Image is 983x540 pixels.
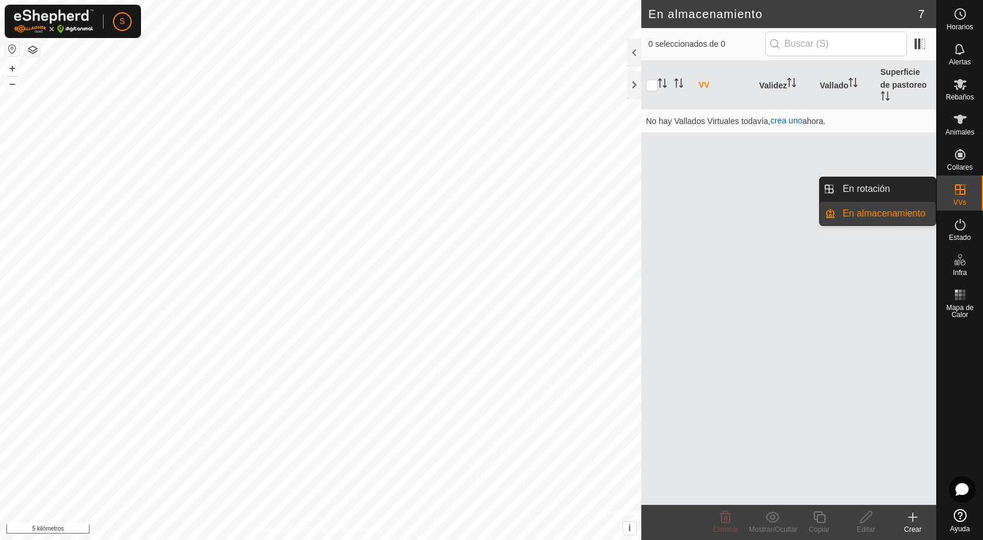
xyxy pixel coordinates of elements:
[820,177,936,201] li: En rotación
[836,202,936,225] a: En almacenamiento
[881,93,890,102] p-sorticon: Activar para ordenar
[843,208,925,218] font: En almacenamiento
[904,525,922,534] font: Crear
[623,522,636,535] button: i
[699,80,710,90] font: VV
[953,198,966,207] font: VVs
[648,8,762,20] font: En almacenamiento
[857,525,875,534] font: Editar
[843,184,890,194] font: En rotación
[946,93,974,101] font: Rebaños
[119,16,125,26] font: S
[765,32,907,56] input: Buscar (S)
[771,116,802,125] a: crea uno
[5,42,19,56] button: Restablecer mapa
[946,128,974,136] font: Animales
[836,177,936,201] a: En rotación
[9,62,16,74] font: +
[646,116,771,126] font: No hay Vallados Virtuales todavía,
[947,23,973,31] font: Horarios
[802,116,826,126] font: ahora.
[260,526,328,534] font: Política de Privacidad
[949,58,971,66] font: Alertas
[918,8,924,20] font: 7
[9,77,15,90] font: –
[260,525,328,535] a: Política de Privacidad
[658,80,667,90] p-sorticon: Activar para ordenar
[949,233,971,242] font: Estado
[14,9,94,33] img: Logotipo de Gallagher
[26,43,40,57] button: Capas del Mapa
[5,61,19,75] button: +
[342,526,381,534] font: Contáctanos
[787,80,796,89] p-sorticon: Activar para ordenar
[674,80,683,90] p-sorticon: Activar para ordenar
[881,67,927,90] font: Superficie de pastoreo
[342,525,381,535] a: Contáctanos
[648,39,726,49] font: 0 seleccionados de 0
[759,81,787,90] font: Validez
[950,525,970,533] font: Ayuda
[820,202,936,225] li: En almacenamiento
[848,80,858,89] p-sorticon: Activar para ordenar
[5,77,19,91] button: –
[953,269,967,277] font: Infra
[946,304,974,319] font: Mapa de Calor
[809,525,829,534] font: Copiar
[749,525,798,534] font: Mostrar/Ocultar
[628,523,631,533] font: i
[937,504,983,537] a: Ayuda
[713,525,738,534] font: Eliminar
[947,163,972,171] font: Collares
[820,81,848,90] font: Vallado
